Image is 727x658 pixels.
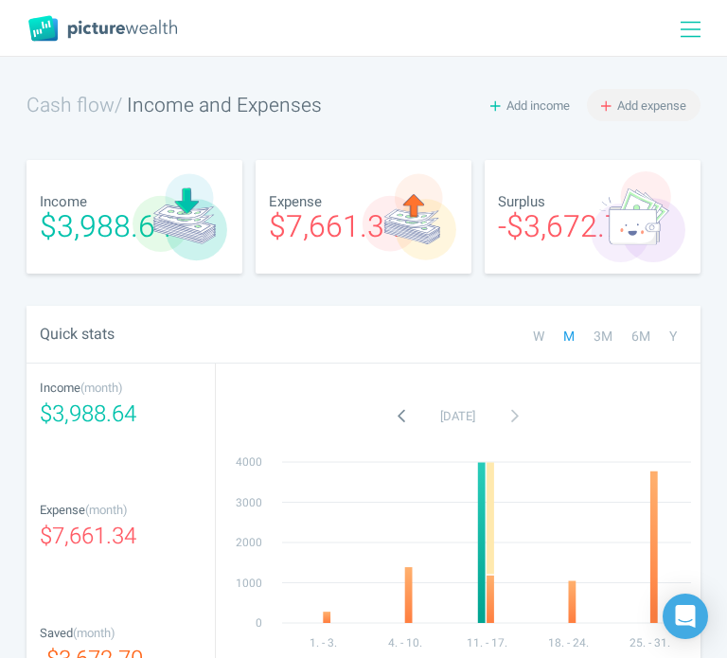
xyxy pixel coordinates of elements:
button: Add expense [587,89,700,121]
tspan: 4. - 10. [387,634,421,651]
span: ( month ) [73,624,115,642]
span: Expense [40,501,85,519]
tspan: 18. - 24. [548,634,589,651]
span: Expense [269,191,322,212]
span: ( month ) [85,501,128,519]
span: $3,988.64 [40,398,136,431]
span: ( month ) [80,379,123,397]
span: Add income [506,97,570,115]
span: [DATE] [440,407,475,425]
tspan: 1000 [236,575,262,592]
span: Surplus [498,191,545,212]
div: 6M [622,324,660,348]
div: Open Intercom Messenger [663,594,708,639]
div: Y [660,324,686,348]
div: Quick stats [27,310,363,359]
tspan: 3000 [236,494,262,511]
tspan: 11. - 17. [466,634,506,651]
tspan: 0 [256,614,262,631]
span: Income and Expenses [127,91,322,120]
span: $3,988.64 [40,205,172,249]
tspan: 2000 [236,534,262,551]
div: W [523,324,554,348]
tspan: 1. - 3. [309,634,336,651]
tspan: 4000 [236,453,262,471]
tspan: 25. - 31. [629,634,670,651]
span: $7,661.34 [269,205,401,249]
span: Income [40,379,80,397]
span: Add expense [617,97,686,115]
span: Cash flow / [27,91,122,120]
span: $7,661.34 [40,520,136,553]
span: -$3,672.70 [498,205,639,249]
div: 3M [584,324,622,348]
button: Add income [473,89,587,121]
span: Saved [40,624,73,642]
img: PictureWealth [28,15,177,42]
span: Income [40,191,87,212]
div: M [554,324,584,348]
